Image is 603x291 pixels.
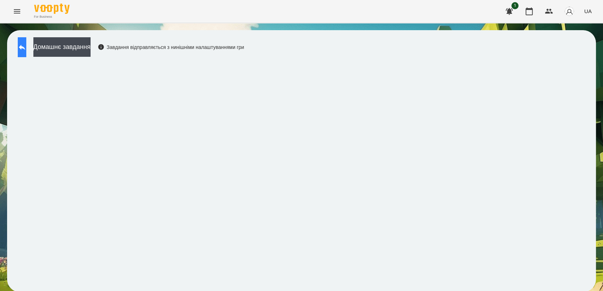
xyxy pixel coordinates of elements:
span: For Business [34,15,70,19]
img: Voopty Logo [34,4,70,14]
button: Menu [9,3,26,20]
button: Домашнє завдання [33,37,91,57]
span: UA [584,7,592,15]
button: UA [581,5,594,18]
div: Завдання відправляється з нинішніми налаштуваннями гри [98,44,244,51]
img: avatar_s.png [564,6,574,16]
span: 1 [511,2,518,9]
